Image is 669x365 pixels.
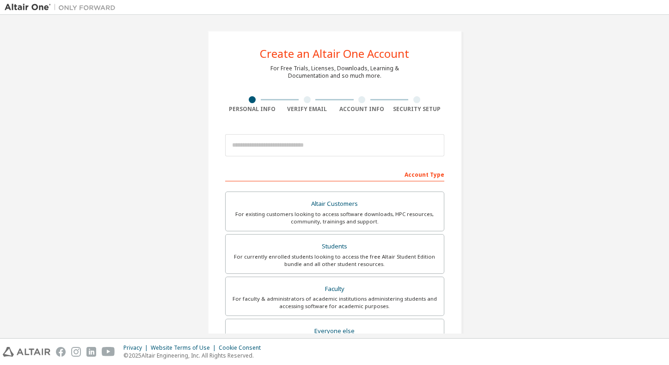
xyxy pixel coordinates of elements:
img: altair_logo.svg [3,347,50,357]
img: facebook.svg [56,347,66,357]
div: For faculty & administrators of academic institutions administering students and accessing softwa... [231,295,438,310]
img: Altair One [5,3,120,12]
div: Altair Customers [231,198,438,210]
div: Cookie Consent [219,344,266,352]
div: Privacy [123,344,151,352]
div: Students [231,240,438,253]
div: Website Terms of Use [151,344,219,352]
div: For existing customers looking to access software downloads, HPC resources, community, trainings ... [231,210,438,225]
div: For currently enrolled students looking to access the free Altair Student Edition bundle and all ... [231,253,438,268]
div: Security Setup [389,105,444,113]
div: Create an Altair One Account [260,48,409,59]
div: Account Info [335,105,390,113]
img: linkedin.svg [86,347,96,357]
div: Everyone else [231,325,438,338]
div: Verify Email [280,105,335,113]
div: Personal Info [225,105,280,113]
div: Faculty [231,283,438,296]
img: instagram.svg [71,347,81,357]
div: Account Type [225,167,444,181]
img: youtube.svg [102,347,115,357]
p: © 2025 Altair Engineering, Inc. All Rights Reserved. [123,352,266,359]
div: For Free Trials, Licenses, Downloads, Learning & Documentation and so much more. [270,65,399,80]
